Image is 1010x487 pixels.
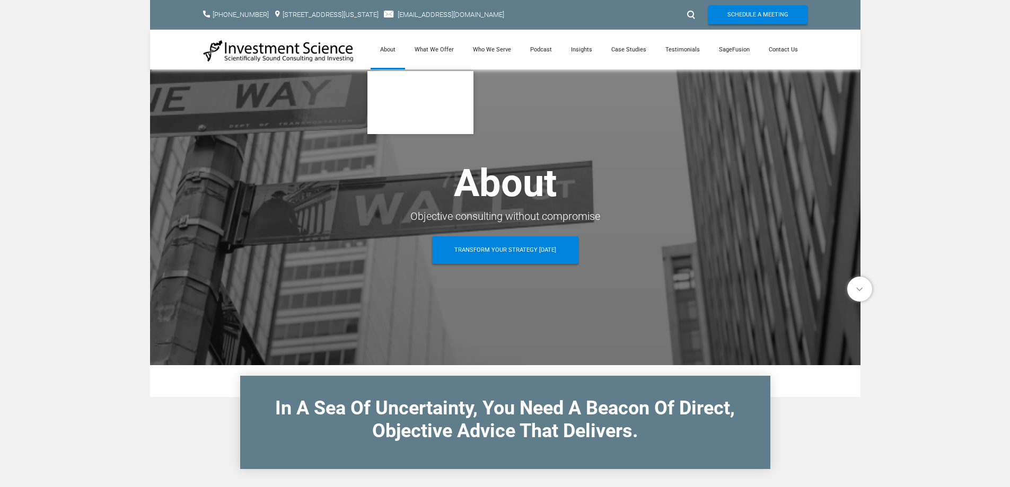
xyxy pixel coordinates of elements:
a: Transform Your Strategy [DATE] [432,236,578,264]
a: Testimonials [656,30,709,69]
a: About [371,30,405,69]
a: SageFusion [709,30,759,69]
a: Podcast [521,30,561,69]
a: Contact Us [759,30,807,69]
a: Insights [561,30,602,69]
a: Who We Serve [463,30,521,69]
a: [EMAIL_ADDRESS][DOMAIN_NAME] [398,11,504,19]
a: Schedule A Meeting [708,5,807,24]
span: Schedule A Meeting [727,5,788,24]
a: [PHONE_NUMBER] [213,11,269,19]
a: [STREET_ADDRESS][US_STATE]​ [283,11,379,19]
font: In A Sea Of Uncertainty, You Need A Beacon Of​ Direct, Objective Advice That Delivers. [275,397,735,442]
img: Investment Science | NYC Consulting Services [203,39,354,63]
span: Transform Your Strategy [DATE] [454,236,556,264]
strong: About [454,161,557,206]
a: What We Offer [405,30,463,69]
div: Objective consulting without compromise [203,207,807,226]
a: Case Studies [602,30,656,69]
